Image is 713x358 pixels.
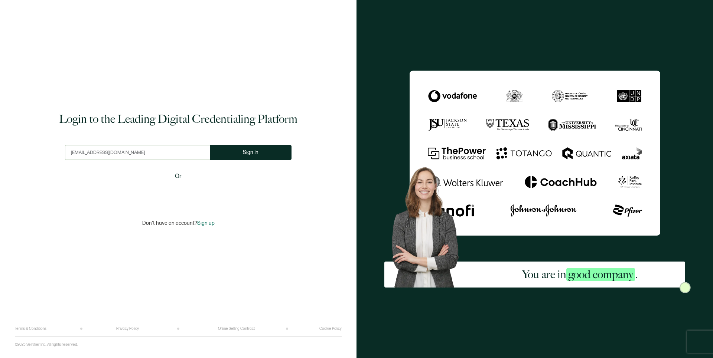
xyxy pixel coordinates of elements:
a: Terms & Conditions [15,326,46,331]
iframe: Sign in with Google Button [132,186,225,202]
span: good company [566,268,635,281]
span: Sign up [197,220,215,226]
p: ©2025 Sertifier Inc.. All rights reserved. [15,342,78,347]
img: Sertifier Login [680,282,691,293]
img: Sertifier Login - You are in <span class="strong-h">good company</span>. Hero [384,161,475,288]
input: Enter your work email address [65,145,210,160]
span: Sign In [243,150,258,155]
button: Sign In [210,145,292,160]
span: Or [175,172,182,181]
h1: Login to the Leading Digital Credentialing Platform [59,112,297,127]
img: Sertifier Login - You are in <span class="strong-h">good company</span>. [410,70,660,236]
a: Cookie Policy [319,326,342,331]
a: Online Selling Contract [218,326,255,331]
h2: You are in . [522,267,638,282]
a: Privacy Policy [116,326,139,331]
p: Don't have an account? [142,220,215,226]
